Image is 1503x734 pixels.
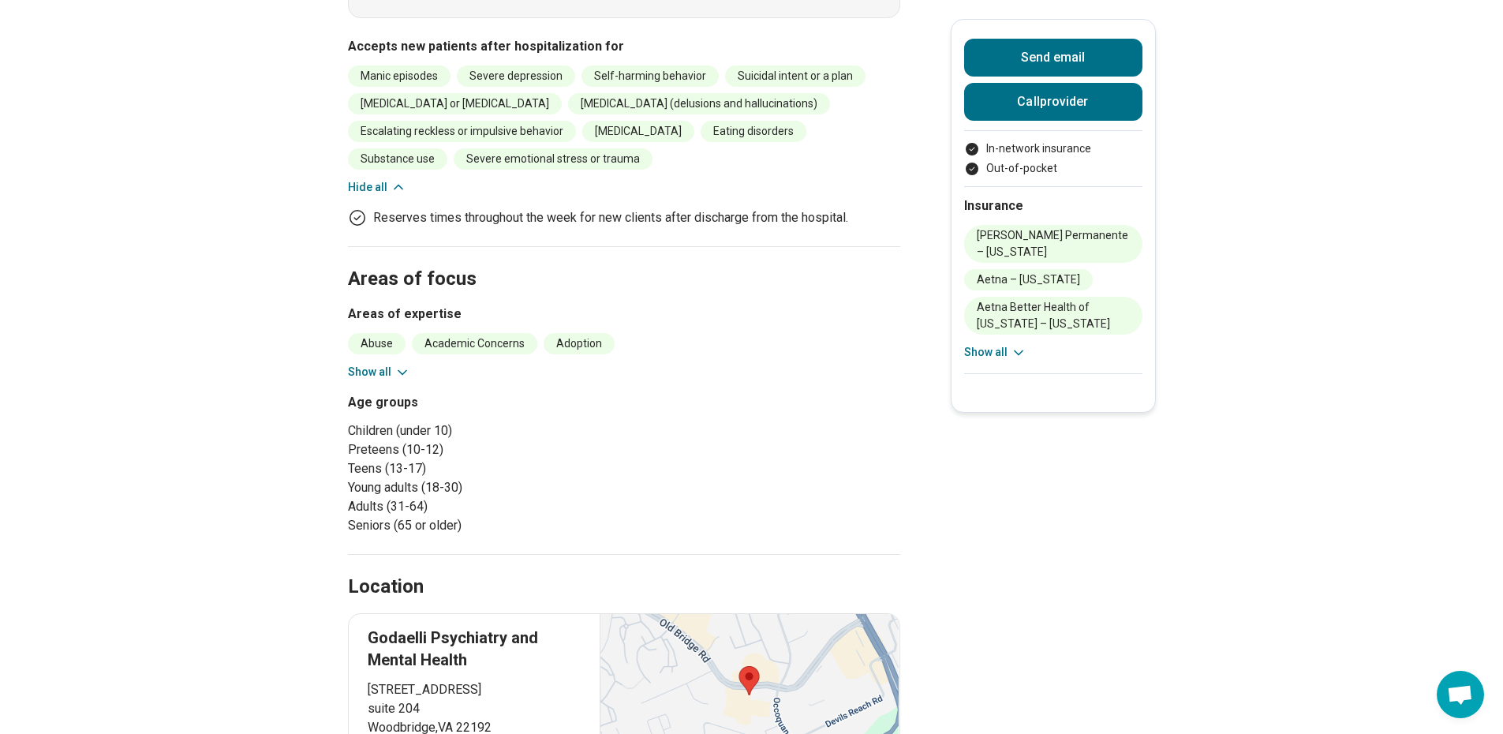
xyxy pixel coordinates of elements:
li: Out-of-pocket [964,160,1142,177]
li: Eating disorders [701,121,806,142]
p: Godaelli Psychiatry and Mental Health [368,627,581,671]
h3: Accepts new patients after hospitalization for [348,37,900,56]
li: In-network insurance [964,140,1142,157]
li: Aetna – [US_STATE] [964,269,1093,290]
li: [MEDICAL_DATA] (delusions and hallucinations) [568,93,830,114]
h2: Areas of focus [348,228,900,293]
li: Adoption [544,333,615,354]
h2: Insurance [964,197,1142,215]
li: Teens (13-17) [348,459,618,478]
li: [MEDICAL_DATA] or [MEDICAL_DATA] [348,93,562,114]
li: Adults (31-64) [348,497,618,516]
h3: Areas of expertise [348,305,900,324]
li: Suicidal intent or a plan [725,66,866,87]
h3: Age groups [348,393,618,412]
ul: Payment options [964,140,1142,177]
span: suite 204 [368,699,581,718]
button: Hide all [348,179,406,196]
li: Young adults (18-30) [348,478,618,497]
li: Aetna Better Health of [US_STATE] – [US_STATE] [964,297,1142,335]
li: Manic episodes [348,66,451,87]
li: Academic Concerns [412,333,537,354]
li: Substance use [348,148,447,170]
li: [PERSON_NAME] Permanente – [US_STATE] [964,225,1142,263]
button: Callprovider [964,83,1142,121]
h2: Location [348,574,424,601]
li: Severe depression [457,66,575,87]
button: Show all [964,344,1026,361]
li: Preteens (10-12) [348,440,618,459]
button: Send email [964,39,1142,77]
li: [MEDICAL_DATA] [582,121,694,142]
li: Abuse [348,333,406,354]
li: Children (under 10) [348,421,618,440]
p: Reserves times throughout the week for new clients after discharge from the hospital. [373,208,848,227]
li: Self-harming behavior [581,66,719,87]
div: Open chat [1437,671,1484,718]
li: Severe emotional stress or trauma [454,148,652,170]
button: Show all [348,364,410,380]
li: Escalating reckless or impulsive behavior [348,121,576,142]
span: [STREET_ADDRESS] [368,680,581,699]
li: Seniors (65 or older) [348,516,618,535]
